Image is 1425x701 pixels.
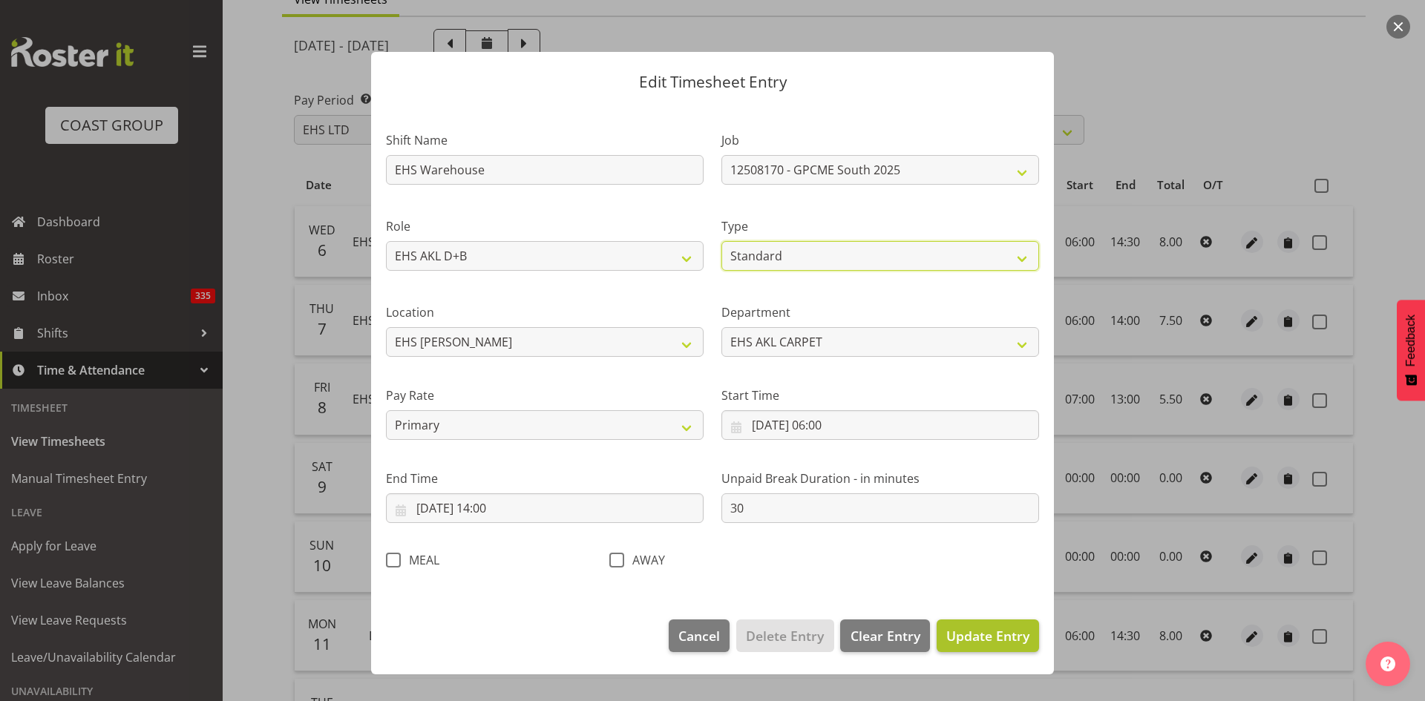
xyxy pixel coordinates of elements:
label: Department [721,303,1039,321]
input: Click to select... [386,493,704,523]
img: help-xxl-2.png [1380,656,1395,671]
label: Type [721,217,1039,235]
label: Job [721,131,1039,149]
button: Clear Entry [840,619,929,652]
span: Feedback [1404,315,1418,366]
label: Role [386,217,704,235]
label: Start Time [721,386,1039,404]
span: Update Entry [946,627,1029,645]
label: Pay Rate [386,386,704,404]
button: Cancel [669,619,730,652]
input: Click to select... [721,410,1039,440]
button: Feedback - Show survey [1397,300,1425,401]
label: Shift Name [386,131,704,149]
span: Delete Entry [746,626,824,645]
label: Unpaid Break Duration - in minutes [721,470,1039,487]
button: Delete Entry [736,619,833,652]
span: Cancel [678,626,720,645]
input: Unpaid Break Duration [721,493,1039,523]
p: Edit Timesheet Entry [386,74,1039,90]
span: MEAL [401,553,439,567]
label: End Time [386,470,704,487]
label: Location [386,303,704,321]
button: Update Entry [937,619,1039,652]
input: Shift Name [386,155,704,185]
span: Clear Entry [851,626,920,645]
span: AWAY [624,553,665,567]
